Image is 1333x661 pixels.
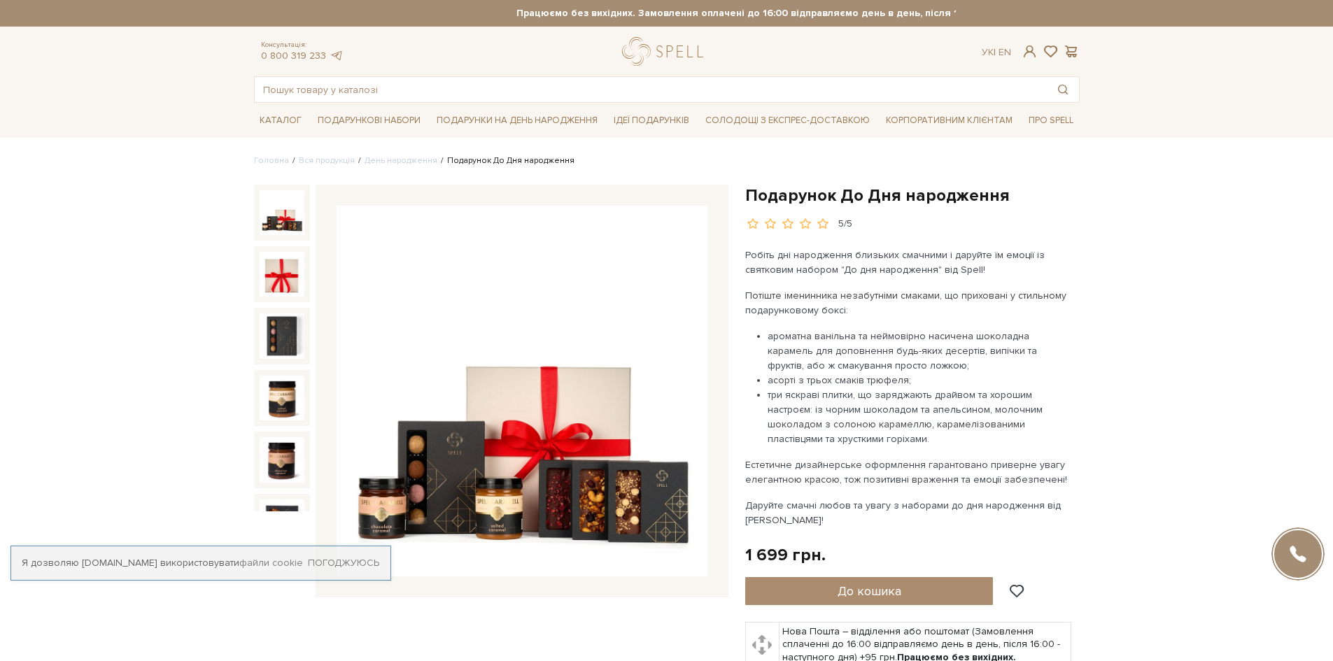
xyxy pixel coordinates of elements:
[299,155,355,166] a: Вся продукція
[622,37,710,66] a: logo
[437,155,574,167] li: Подарунок До Дня народження
[255,77,1047,102] input: Пошук товару у каталозі
[608,110,695,132] span: Ідеї подарунків
[768,373,1073,388] li: асорті з трьох смаків трюфеля;
[431,110,603,132] span: Подарунки на День народження
[261,41,344,50] span: Консультація:
[880,108,1018,132] a: Корпоративним клієнтам
[999,46,1011,58] a: En
[260,252,304,297] img: Подарунок До Дня народження
[745,577,994,605] button: До кошика
[745,457,1073,487] p: Естетичне дизайнерське оформлення гарантовано приверне увагу елегантною красою, тож позитивні вра...
[254,110,307,132] span: Каталог
[745,288,1073,318] p: Потіште іменинника незабутніми смаками, що приховані у стильному подарунковому боксі:
[378,7,1204,20] strong: Працюємо без вихідних. Замовлення оплачені до 16:00 відправляємо день в день, після 16:00 - насту...
[700,108,875,132] a: Солодощі з експрес-доставкою
[745,248,1073,277] p: Робіть дні народження близьких смачними і даруйте їм емоції із святковим набором "До дня народжен...
[838,218,852,231] div: 5/5
[260,376,304,420] img: Подарунок До Дня народження
[994,46,996,58] span: |
[768,329,1073,373] li: ароматна ванільна та неймовірно насичена шоколадна карамель для доповнення будь-яких десертів, ви...
[768,388,1073,446] li: три яскраві плитки, що заряджають драйвом та хорошим настроєм: із чорним шоколадом та апельсином,...
[1047,77,1079,102] button: Пошук товару у каталозі
[745,185,1080,206] h1: Подарунок До Дня народження
[260,190,304,235] img: Подарунок До Дня народження
[260,313,304,358] img: Подарунок До Дня народження
[308,557,379,569] a: Погоджуюсь
[838,583,901,599] span: До кошика
[239,557,303,569] a: файли cookie
[11,557,390,569] div: Я дозволяю [DOMAIN_NAME] використовувати
[337,206,707,576] img: Подарунок До Дня народження
[745,544,826,566] div: 1 699 грн.
[365,155,437,166] a: День народження
[1023,110,1079,132] span: Про Spell
[260,437,304,482] img: Подарунок До Дня народження
[254,155,289,166] a: Головна
[312,110,426,132] span: Подарункові набори
[982,46,1011,59] div: Ук
[260,499,304,544] img: Подарунок До Дня народження
[330,50,344,62] a: telegram
[261,50,326,62] a: 0 800 319 233
[745,498,1073,527] p: Даруйте смачні любов та увагу з наборами до дня народження від [PERSON_NAME]!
